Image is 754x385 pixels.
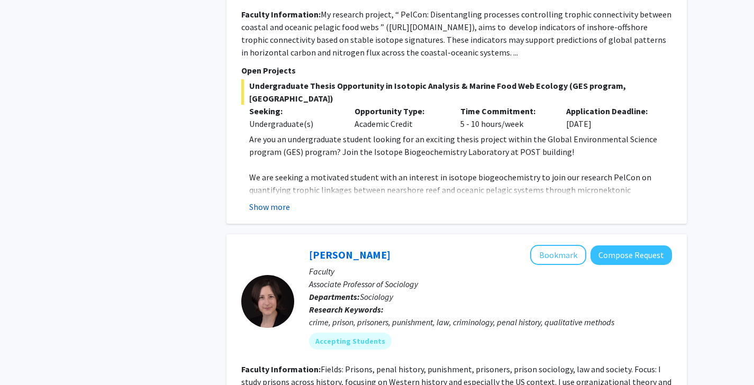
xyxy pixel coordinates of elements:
div: Undergraduate(s) [249,117,339,130]
p: Opportunity Type: [355,105,444,117]
p: Seeking: [249,105,339,117]
p: Application Deadline: [566,105,656,117]
p: We are seeking a motivated student with an interest in isotope biogeochemistry to join our resear... [249,171,672,222]
p: Associate Professor of Sociology [309,278,672,290]
iframe: Chat [8,337,45,377]
b: Departments: [309,291,360,302]
div: crime, prison, prisoners, punishment, law, criminology, penal history, qualitative methods [309,316,672,328]
b: Faculty Information: [241,9,321,20]
fg-read-more: My research project, “ PelCon: Disentangling processes controlling trophic connectivity between c... [241,9,671,58]
span: Sociology [360,291,393,302]
span: Undergraduate Thesis Opportunity in Isotopic Analysis & Marine Food Web Ecology (GES program, [GE... [241,79,672,105]
div: [DATE] [558,105,664,130]
div: Academic Credit [347,105,452,130]
b: Research Keywords: [309,304,384,315]
button: Compose Request to Ashley Rubin [591,245,672,265]
p: Faculty [309,265,672,278]
a: [PERSON_NAME] [309,248,390,261]
button: Show more [249,200,290,213]
p: Are you an undergraduate student looking for an exciting thesis project within the Global Environ... [249,133,672,158]
mat-chip: Accepting Students [309,333,392,350]
p: Time Commitment: [460,105,550,117]
p: Open Projects [241,64,672,77]
b: Faculty Information: [241,364,321,374]
div: 5 - 10 hours/week [452,105,558,130]
button: Add Ashley Rubin to Bookmarks [530,245,586,265]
